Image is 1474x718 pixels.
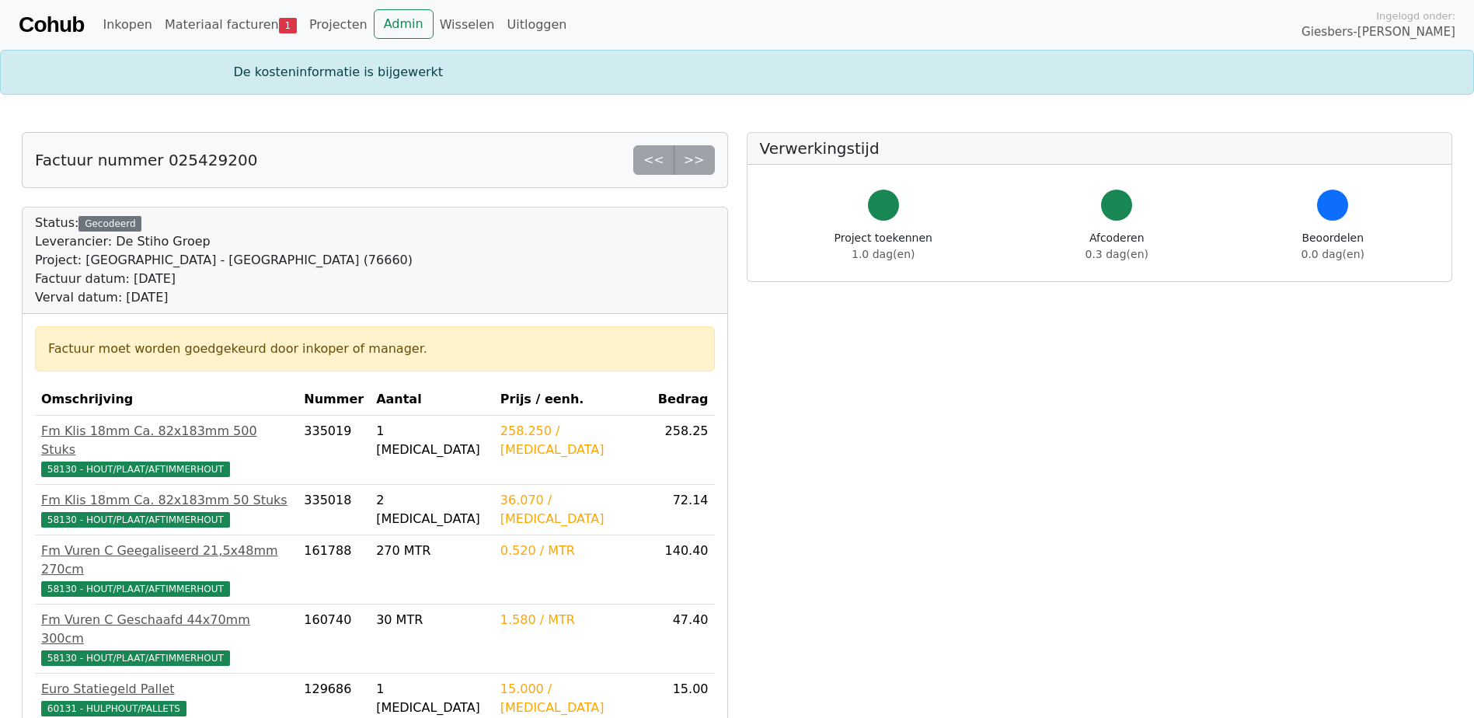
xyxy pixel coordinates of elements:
[298,485,370,535] td: 335018
[35,251,413,270] div: Project: [GEOGRAPHIC_DATA] - [GEOGRAPHIC_DATA] (76660)
[35,151,257,169] h5: Factuur nummer 025429200
[500,611,646,629] div: 1.580 / MTR
[376,680,488,717] div: 1 [MEDICAL_DATA]
[376,542,488,560] div: 270 MTR
[225,63,1250,82] div: De kosteninformatie is bijgewerkt
[96,9,158,40] a: Inkopen
[494,384,652,416] th: Prijs / eenh.
[19,6,84,44] a: Cohub
[376,491,488,528] div: 2 [MEDICAL_DATA]
[1302,248,1364,260] span: 0.0 dag(en)
[35,288,413,307] div: Verval datum: [DATE]
[41,512,230,528] span: 58130 - HOUT/PLAAT/AFTIMMERHOUT
[652,535,715,605] td: 140.40
[376,422,488,459] div: 1 [MEDICAL_DATA]
[1302,230,1364,263] div: Beoordelen
[48,340,702,358] div: Factuur moet worden goedgekeurd door inkoper of manager.
[500,491,646,528] div: 36.070 / [MEDICAL_DATA]
[501,9,573,40] a: Uitloggen
[41,680,291,699] div: Euro Statiegeld Pallet
[35,384,298,416] th: Omschrijving
[78,216,141,232] div: Gecodeerd
[376,611,488,629] div: 30 MTR
[1376,9,1455,23] span: Ingelogd onder:
[500,542,646,560] div: 0.520 / MTR
[41,462,230,477] span: 58130 - HOUT/PLAAT/AFTIMMERHOUT
[41,422,291,459] div: Fm Klis 18mm Ca. 82x183mm 500 Stuks
[500,680,646,717] div: 15.000 / [MEDICAL_DATA]
[41,611,291,648] div: Fm Vuren C Geschaafd 44x70mm 300cm
[35,232,413,251] div: Leverancier: De Stiho Groep
[652,605,715,674] td: 47.40
[370,384,494,416] th: Aantal
[41,422,291,478] a: Fm Klis 18mm Ca. 82x183mm 500 Stuks58130 - HOUT/PLAAT/AFTIMMERHOUT
[298,605,370,674] td: 160740
[303,9,374,40] a: Projecten
[41,680,291,717] a: Euro Statiegeld Pallet60131 - HULPHOUT/PALLETS
[298,535,370,605] td: 161788
[852,248,915,260] span: 1.0 dag(en)
[41,491,291,528] a: Fm Klis 18mm Ca. 82x183mm 50 Stuks58130 - HOUT/PLAAT/AFTIMMERHOUT
[374,9,434,39] a: Admin
[298,416,370,485] td: 335019
[1302,23,1455,41] span: Giesbers-[PERSON_NAME]
[835,230,932,263] div: Project toekennen
[35,270,413,288] div: Factuur datum: [DATE]
[41,581,230,597] span: 58130 - HOUT/PLAAT/AFTIMMERHOUT
[41,542,291,579] div: Fm Vuren C Geegaliseerd 21,5x48mm 270cm
[1085,248,1148,260] span: 0.3 dag(en)
[1085,230,1148,263] div: Afcoderen
[434,9,501,40] a: Wisselen
[35,214,413,307] div: Status:
[279,18,297,33] span: 1
[41,650,230,666] span: 58130 - HOUT/PLAAT/AFTIMMERHOUT
[652,384,715,416] th: Bedrag
[760,139,1440,158] h5: Verwerkingstijd
[652,416,715,485] td: 258.25
[41,542,291,598] a: Fm Vuren C Geegaliseerd 21,5x48mm 270cm58130 - HOUT/PLAAT/AFTIMMERHOUT
[41,611,291,667] a: Fm Vuren C Geschaafd 44x70mm 300cm58130 - HOUT/PLAAT/AFTIMMERHOUT
[41,701,186,716] span: 60131 - HULPHOUT/PALLETS
[652,485,715,535] td: 72.14
[159,9,303,40] a: Materiaal facturen1
[298,384,370,416] th: Nummer
[41,491,291,510] div: Fm Klis 18mm Ca. 82x183mm 50 Stuks
[500,422,646,459] div: 258.250 / [MEDICAL_DATA]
